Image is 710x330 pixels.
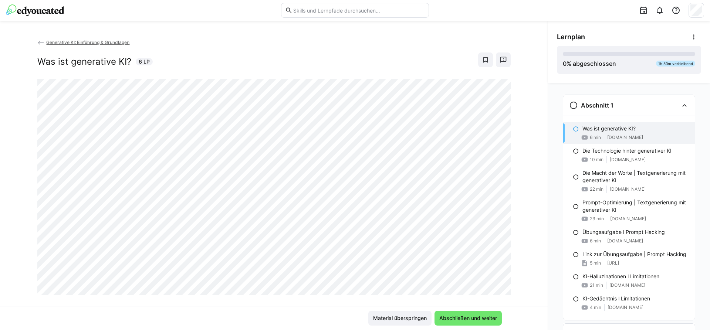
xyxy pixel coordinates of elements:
[582,169,689,184] p: Die Macht der Worte | Textgenerierung mit generativer KI
[590,238,601,244] span: 6 min
[608,305,643,310] span: [DOMAIN_NAME]
[590,216,604,222] span: 23 min
[435,311,502,326] button: Abschließen und weiter
[582,228,665,236] p: Übungsaufgabe l Prompt Hacking
[37,56,131,67] h2: Was ist generative KI?
[368,311,432,326] button: Material überspringen
[582,125,636,132] p: Was ist generative KI?
[46,40,129,45] span: Generative KI: Einführung & Grundlagen
[590,282,603,288] span: 21 min
[590,186,603,192] span: 22 min
[590,305,601,310] span: 4 min
[139,58,150,65] span: 6 LP
[609,282,645,288] span: [DOMAIN_NAME]
[581,102,613,109] h3: Abschnitt 1
[582,199,689,214] p: Prompt-Optimierung | Textgenerierung mit generativer KI
[610,216,646,222] span: [DOMAIN_NAME]
[582,251,686,258] p: Link zur Übungsaufgabe | Prompt Hacking
[607,135,643,140] span: [DOMAIN_NAME]
[590,157,603,163] span: 10 min
[610,186,646,192] span: [DOMAIN_NAME]
[563,60,567,67] span: 0
[656,61,695,67] div: 1h 50m verbleibend
[590,135,601,140] span: 6 min
[590,260,601,266] span: 5 min
[37,40,130,45] a: Generative KI: Einführung & Grundlagen
[557,33,585,41] span: Lernplan
[610,157,646,163] span: [DOMAIN_NAME]
[372,314,428,322] span: Material überspringen
[582,295,650,302] p: KI-Gedächtnis l Limitationen
[582,273,659,280] p: KI-Halluzinationen l Limitationen
[607,260,619,266] span: [URL]
[293,7,425,14] input: Skills und Lernpfade durchsuchen…
[563,59,616,68] div: % abgeschlossen
[438,314,498,322] span: Abschließen und weiter
[607,238,643,244] span: [DOMAIN_NAME]
[582,147,672,154] p: Die Technologie hinter generativer KI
